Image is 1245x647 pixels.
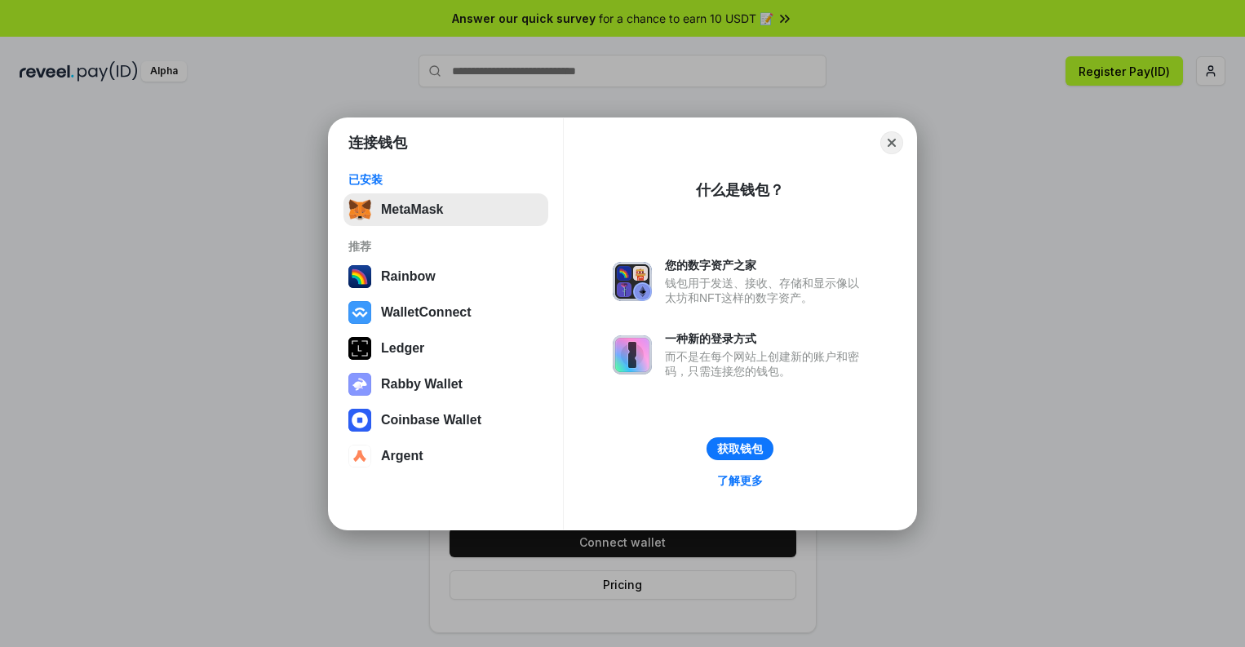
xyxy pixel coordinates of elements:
div: Rabby Wallet [381,377,463,392]
div: 推荐 [348,239,543,254]
div: 钱包用于发送、接收、存储和显示像以太坊和NFT这样的数字资产。 [665,276,867,305]
img: svg+xml,%3Csvg%20xmlns%3D%22http%3A%2F%2Fwww.w3.org%2F2000%2Fsvg%22%20fill%3D%22none%22%20viewBox... [348,373,371,396]
button: WalletConnect [343,296,548,329]
div: Rainbow [381,269,436,284]
div: 而不是在每个网站上创建新的账户和密码，只需连接您的钱包。 [665,349,867,379]
div: 获取钱包 [717,441,763,456]
div: WalletConnect [381,305,472,320]
div: 一种新的登录方式 [665,331,867,346]
div: 什么是钱包？ [696,180,784,200]
h1: 连接钱包 [348,133,407,153]
div: 已安装 [348,172,543,187]
img: svg+xml,%3Csvg%20width%3D%2228%22%20height%3D%2228%22%20viewBox%3D%220%200%2028%2028%22%20fill%3D... [348,445,371,468]
img: svg+xml,%3Csvg%20xmlns%3D%22http%3A%2F%2Fwww.w3.org%2F2000%2Fsvg%22%20width%3D%2228%22%20height%3... [348,337,371,360]
div: 了解更多 [717,473,763,488]
img: svg+xml,%3Csvg%20width%3D%22120%22%20height%3D%22120%22%20viewBox%3D%220%200%20120%20120%22%20fil... [348,265,371,288]
div: Coinbase Wallet [381,413,481,428]
div: 您的数字资产之家 [665,258,867,273]
img: svg+xml,%3Csvg%20width%3D%2228%22%20height%3D%2228%22%20viewBox%3D%220%200%2028%2028%22%20fill%3D... [348,301,371,324]
div: Ledger [381,341,424,356]
button: Argent [343,440,548,472]
button: Close [880,131,903,154]
div: MetaMask [381,202,443,217]
button: MetaMask [343,193,548,226]
div: Argent [381,449,423,463]
button: Rabby Wallet [343,368,548,401]
img: svg+xml,%3Csvg%20fill%3D%22none%22%20height%3D%2233%22%20viewBox%3D%220%200%2035%2033%22%20width%... [348,198,371,221]
img: svg+xml,%3Csvg%20xmlns%3D%22http%3A%2F%2Fwww.w3.org%2F2000%2Fsvg%22%20fill%3D%22none%22%20viewBox... [613,262,652,301]
button: Rainbow [343,260,548,293]
img: svg+xml,%3Csvg%20xmlns%3D%22http%3A%2F%2Fwww.w3.org%2F2000%2Fsvg%22%20fill%3D%22none%22%20viewBox... [613,335,652,374]
a: 了解更多 [707,470,773,491]
button: Ledger [343,332,548,365]
button: Coinbase Wallet [343,404,548,437]
button: 获取钱包 [707,437,773,460]
img: svg+xml,%3Csvg%20width%3D%2228%22%20height%3D%2228%22%20viewBox%3D%220%200%2028%2028%22%20fill%3D... [348,409,371,432]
